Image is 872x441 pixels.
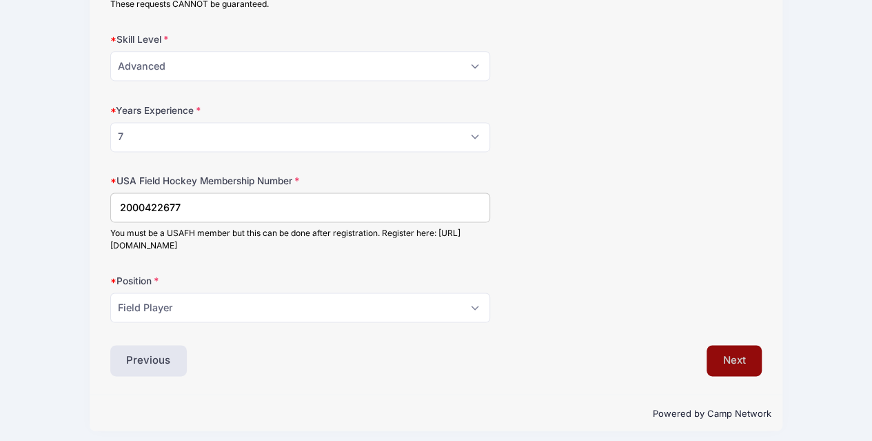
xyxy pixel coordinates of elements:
button: Next [707,345,762,377]
label: Skill Level [110,32,327,46]
label: Years Experience [110,104,327,117]
div: You must be a USAFH member but this can be done after registration. Register here: [URL][DOMAIN_N... [110,227,491,252]
label: Position [110,274,327,288]
label: USA Field Hockey Membership Number [110,174,327,188]
button: Previous [110,345,187,377]
p: Powered by Camp Network [101,406,771,420]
